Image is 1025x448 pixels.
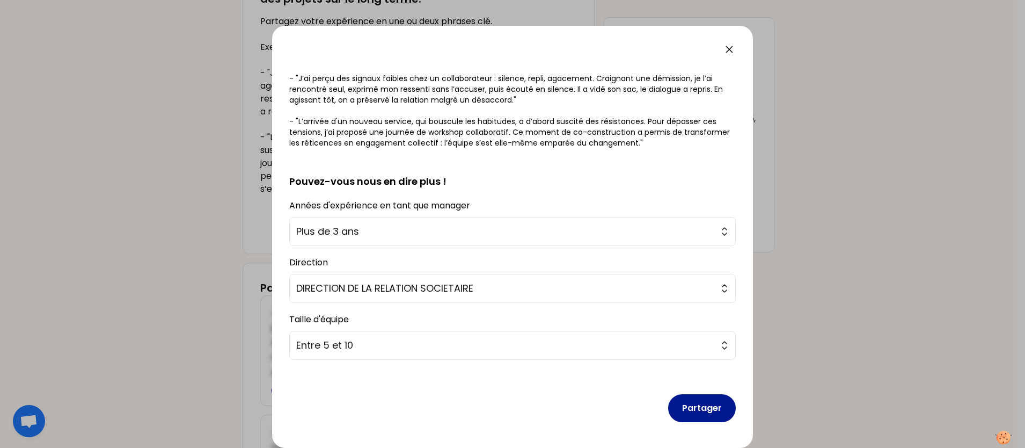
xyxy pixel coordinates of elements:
[289,331,736,360] button: Entre 5 et 10
[296,338,714,353] span: Entre 5 et 10
[289,256,328,269] label: Direction
[289,199,470,212] label: Années d'expérience en tant que manager
[289,157,736,189] h2: Pouvez-vous nous en dire plus !
[296,224,714,239] span: Plus de 3 ans
[668,394,736,422] button: Partager
[296,281,714,296] span: DIRECTION DE LA RELATION SOCIETAIRE
[289,217,736,246] button: Plus de 3 ans
[289,274,736,303] button: DIRECTION DE LA RELATION SOCIETAIRE
[289,313,349,326] label: Taille d'équipe
[289,30,736,148] p: Partagez votre expérience en une ou deux phrases clé. Exemples d'expérience : - "J’ai perçu des s...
